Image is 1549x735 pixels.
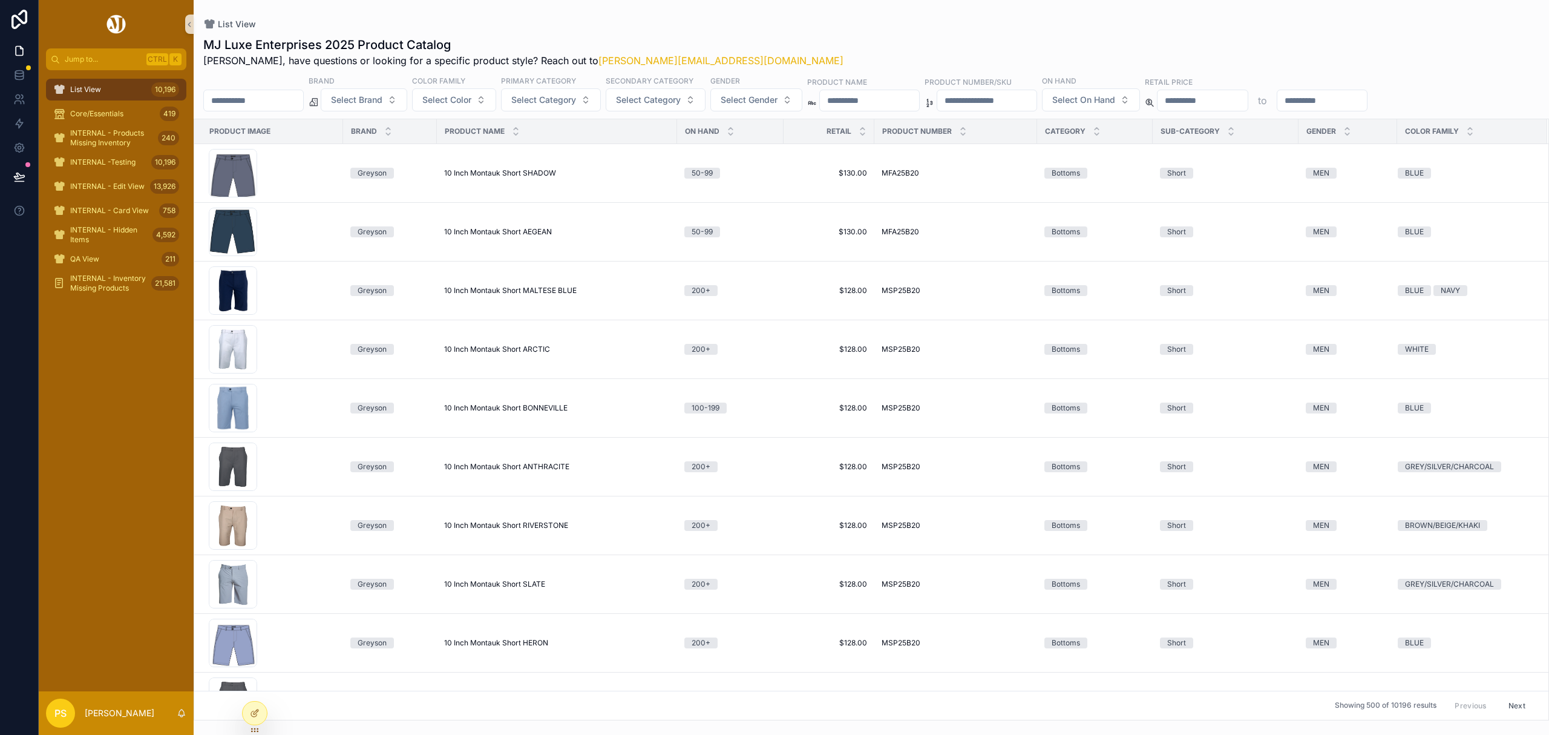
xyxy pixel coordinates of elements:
[791,227,867,237] a: $130.00
[350,638,430,648] a: Greyson
[1500,696,1534,715] button: Next
[1313,461,1329,472] div: MEN
[1052,226,1080,237] div: Bottoms
[606,88,706,111] button: Select Button
[598,54,843,67] a: [PERSON_NAME][EMAIL_ADDRESS][DOMAIN_NAME]
[827,127,851,136] span: Retail
[1160,579,1291,590] a: Short
[151,276,179,291] div: 21,581
[46,224,186,246] a: INTERNAL - Hidden Items4,592
[65,54,142,64] span: Jump to...
[412,75,465,86] label: Color Family
[358,579,387,590] div: Greyson
[1052,579,1080,590] div: Bottoms
[1441,285,1460,296] div: NAVY
[358,226,387,237] div: Greyson
[882,127,952,136] span: Product Number
[1306,403,1390,414] a: MEN
[1044,226,1145,237] a: Bottoms
[1335,701,1436,711] span: Showing 500 of 10196 results
[692,579,710,590] div: 200+
[1167,520,1186,531] div: Short
[159,203,179,218] div: 758
[150,179,179,194] div: 13,926
[791,579,867,589] a: $128.00
[791,168,867,178] span: $130.00
[882,521,1030,530] a: MSP25B20
[882,227,1030,237] a: MFA25B20
[209,127,270,136] span: Product Image
[171,54,180,64] span: K
[358,168,387,179] div: Greyson
[445,127,505,136] span: Product Name
[1405,226,1424,237] div: BLUE
[791,403,867,413] a: $128.00
[70,128,153,148] span: INTERNAL - Products Missing Inventory
[1306,285,1390,296] a: MEN
[882,579,1030,589] a: MSP25B20
[218,18,256,30] span: List View
[151,155,179,170] div: 10,196
[1161,127,1220,136] span: Sub-Category
[358,638,387,648] div: Greyson
[1160,344,1291,355] a: Short
[162,252,179,266] div: 211
[152,228,179,242] div: 4,592
[1160,520,1291,531] a: Short
[444,286,577,295] span: 10 Inch Montauk Short MALTESE BLUE
[684,344,776,355] a: 200+
[791,521,867,530] a: $128.00
[692,403,719,414] div: 100-199
[882,638,920,648] span: MSP25B20
[791,462,867,472] a: $128.00
[1405,579,1494,590] div: GREY/SILVER/CHARCOAL
[1160,638,1291,648] a: Short
[1044,344,1145,355] a: Bottoms
[46,103,186,125] a: Core/Essentials419
[882,286,1030,295] a: MSP25B20
[1042,88,1140,111] button: Select Button
[1052,461,1080,472] div: Bottoms
[882,403,1030,413] a: MSP25B20
[1167,285,1186,296] div: Short
[70,254,99,264] span: QA View
[444,286,670,295] a: 10 Inch Montauk Short MALTESE BLUE
[1405,285,1424,296] div: BLUE
[1405,344,1429,355] div: WHITE
[1306,638,1390,648] a: MEN
[70,157,136,167] span: INTERNAL -Testing
[1052,638,1080,648] div: Bottoms
[422,94,471,106] span: Select Color
[882,462,1030,472] a: MSP25B20
[684,285,776,296] a: 200+
[1405,520,1480,531] div: BROWN/BEIGE/KHAKI
[692,461,710,472] div: 200+
[1306,168,1390,179] a: MEN
[350,226,430,237] a: Greyson
[1167,344,1186,355] div: Short
[160,107,179,121] div: 419
[1052,94,1115,106] span: Select On Hand
[1398,638,1533,648] a: BLUE
[70,182,145,191] span: INTERNAL - Edit View
[1167,461,1186,472] div: Short
[105,15,128,34] img: App logo
[70,109,123,119] span: Core/Essentials
[1313,579,1329,590] div: MEN
[350,579,430,590] a: Greyson
[1044,168,1145,179] a: Bottoms
[158,131,179,145] div: 240
[70,274,146,293] span: INTERNAL - Inventory Missing Products
[1405,638,1424,648] div: BLUE
[1044,579,1145,590] a: Bottoms
[358,344,387,355] div: Greyson
[331,94,382,106] span: Select Brand
[684,579,776,590] a: 200+
[1398,579,1533,590] a: GREY/SILVER/CHARCOAL
[444,168,556,178] span: 10 Inch Montauk Short SHADOW
[882,168,919,178] span: MFA25B20
[444,403,568,413] span: 10 Inch Montauk Short BONNEVILLE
